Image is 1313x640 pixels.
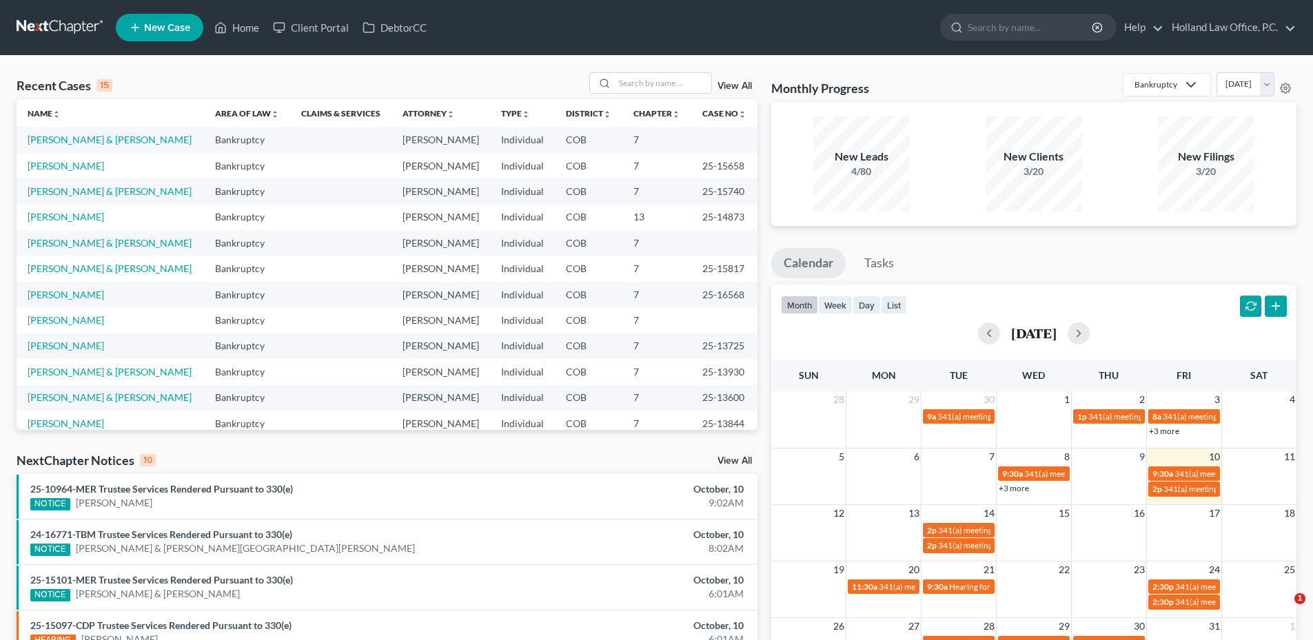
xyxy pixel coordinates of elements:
[515,587,744,601] div: 6:01AM
[1152,597,1174,607] span: 2:30p
[691,178,757,204] td: 25-15740
[391,307,490,333] td: [PERSON_NAME]
[17,452,156,468] div: NextChapter Notices
[356,15,434,40] a: DebtorCC
[927,581,948,592] span: 9:30a
[1011,326,1057,340] h2: [DATE]
[391,333,490,359] td: [PERSON_NAME]
[515,573,744,587] div: October, 10
[1208,618,1221,634] span: 31
[391,153,490,178] td: [PERSON_NAME]
[832,618,846,634] span: 26
[852,248,906,278] a: Tasks
[937,411,1070,422] span: 341(a) meeting for [PERSON_NAME]
[447,110,455,118] i: unfold_more
[490,385,555,411] td: Individual
[603,110,611,118] i: unfold_more
[879,581,1012,592] span: 341(a) meeting for [PERSON_NAME]
[555,153,622,178] td: COB
[1208,505,1221,522] span: 17
[391,385,490,411] td: [PERSON_NAME]
[1063,448,1071,465] span: 8
[1022,369,1045,381] span: Wed
[391,282,490,307] td: [PERSON_NAME]
[691,333,757,359] td: 25-13725
[30,619,292,631] a: 25-15097-CDP Trustee Services Rendered Pursuant to 330(e)
[1208,448,1221,465] span: 10
[490,359,555,384] td: Individual
[490,333,555,359] td: Individual
[204,127,290,152] td: Bankruptcy
[771,80,869,96] h3: Monthly Progress
[1117,15,1163,40] a: Help
[28,185,192,197] a: [PERSON_NAME] & [PERSON_NAME]
[691,385,757,411] td: 25-13600
[391,178,490,204] td: [PERSON_NAME]
[832,391,846,408] span: 28
[555,256,622,281] td: COB
[622,385,691,411] td: 7
[490,282,555,307] td: Individual
[28,289,104,300] a: [PERSON_NAME]
[1208,561,1221,578] span: 24
[28,340,104,351] a: [PERSON_NAME]
[490,307,555,333] td: Individual
[1138,391,1146,408] span: 2
[271,110,279,118] i: unfold_more
[555,411,622,450] td: COB
[391,230,490,256] td: [PERSON_NAME]
[622,153,691,178] td: 7
[1174,468,1307,479] span: 341(a) meeting for [PERSON_NAME]
[30,483,293,495] a: 25-10964-MER Trustee Services Rendered Pursuant to 330(e)
[1149,426,1179,436] a: +3 more
[799,369,819,381] span: Sun
[622,359,691,384] td: 7
[927,540,937,550] span: 2p
[490,153,555,178] td: Individual
[204,385,290,411] td: Bankruptcy
[391,359,490,384] td: [PERSON_NAME]
[204,256,290,281] td: Bankruptcy
[1002,468,1023,479] span: 9:30a
[204,333,290,359] td: Bankruptcy
[938,540,1071,550] span: 341(a) meeting for [PERSON_NAME]
[999,483,1029,493] a: +3 more
[204,205,290,230] td: Bankruptcy
[907,391,921,408] span: 29
[555,307,622,333] td: COB
[771,248,846,278] a: Calendar
[403,108,455,118] a: Attorneyunfold_more
[30,528,292,540] a: 24-16771-TBM Trustee Services Rendered Pursuant to 330(e)
[30,498,70,510] div: NOTICE
[1158,149,1254,165] div: New Filings
[391,411,490,450] td: [PERSON_NAME]
[672,110,680,118] i: unfold_more
[988,448,996,465] span: 7
[28,262,192,274] a: [PERSON_NAME] & [PERSON_NAME]
[28,211,104,223] a: [PERSON_NAME]
[1099,369,1119,381] span: Thu
[515,541,744,555] div: 8:02AM
[622,205,691,230] td: 13
[17,77,112,94] div: Recent Cases
[555,359,622,384] td: COB
[391,256,490,281] td: [PERSON_NAME]
[1266,593,1299,626] iframe: Intercom live chat
[633,108,680,118] a: Chapterunfold_more
[950,369,968,381] span: Tue
[622,333,691,359] td: 7
[938,525,1144,535] span: 341(a) meeting for [PERSON_NAME] & [PERSON_NAME]
[691,411,757,450] td: 25-13844
[1158,165,1254,178] div: 3/20
[290,99,391,127] th: Claims & Services
[30,589,70,601] div: NOTICE
[1165,15,1296,40] a: Holland Law Office, P.C.
[566,108,611,118] a: Districtunfold_more
[555,127,622,152] td: COB
[555,385,622,411] td: COB
[622,230,691,256] td: 7
[1024,468,1157,479] span: 341(a) meeting for [PERSON_NAME]
[717,81,752,91] a: View All
[490,256,555,281] td: Individual
[832,561,846,578] span: 19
